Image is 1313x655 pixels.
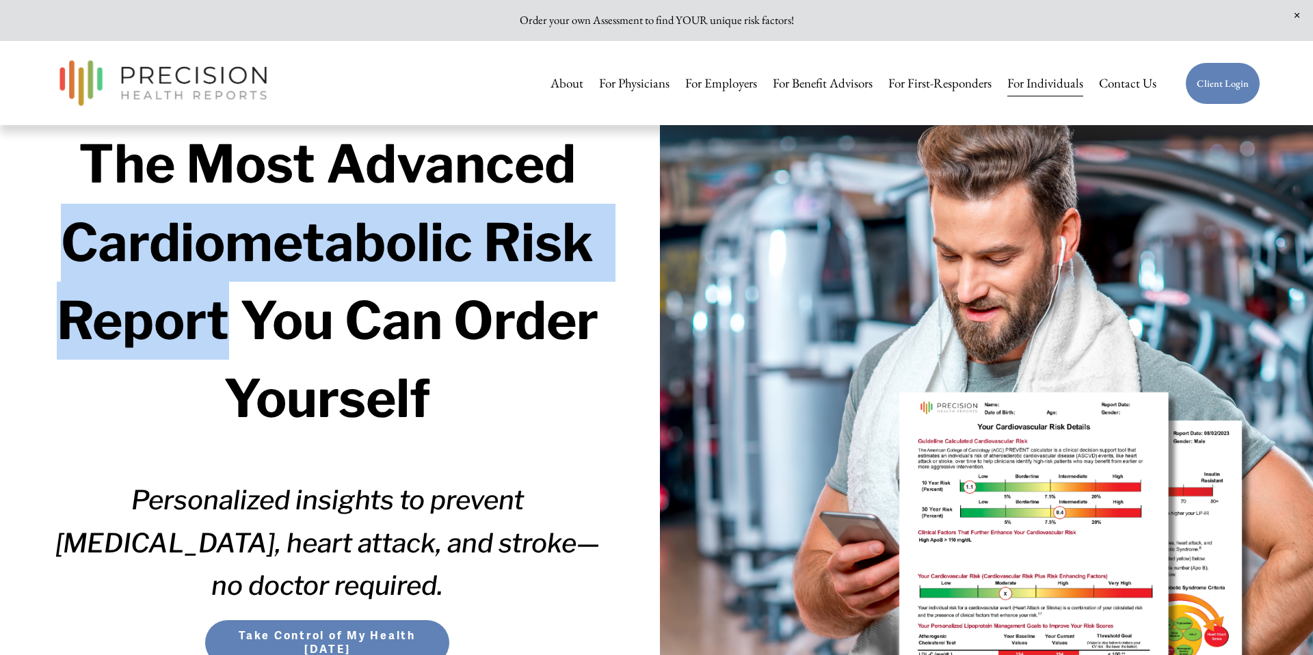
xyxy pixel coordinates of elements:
a: For Employers [685,69,757,98]
a: About [551,69,583,98]
a: For First-Responders [888,69,992,98]
a: Client Login [1185,62,1260,105]
em: Personalized insights to prevent [MEDICAL_DATA], heart attack, and stroke—no doctor required. [55,484,600,601]
img: Precision Health Reports [53,54,274,112]
a: For Physicians [599,69,669,98]
a: For Benefit Advisors [773,69,873,98]
strong: The Most Advanced Cardiometabolic Risk Report You Can Order Yourself [57,133,609,430]
a: For Individuals [1007,69,1083,98]
iframe: Chat Widget [1245,589,1313,655]
a: Contact Us [1099,69,1156,98]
